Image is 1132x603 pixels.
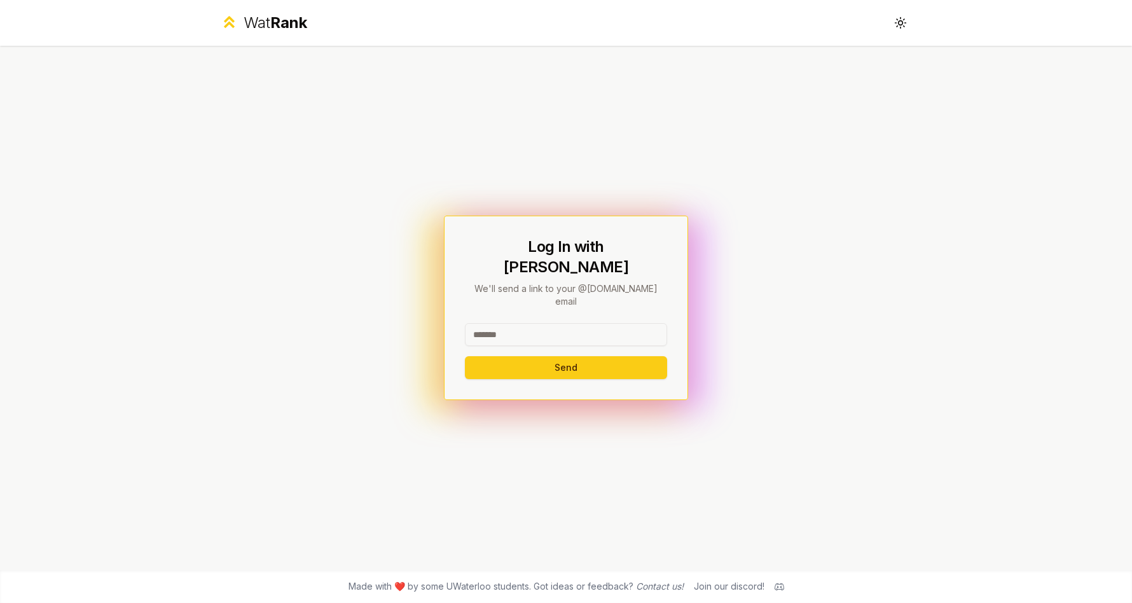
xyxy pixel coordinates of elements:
div: Wat [244,13,307,33]
button: Send [465,356,667,379]
span: Rank [270,13,307,32]
p: We'll send a link to your @[DOMAIN_NAME] email [465,282,667,308]
a: Contact us! [636,581,684,592]
div: Join our discord! [694,580,764,593]
span: Made with ❤️ by some UWaterloo students. Got ideas or feedback? [349,580,684,593]
h1: Log In with [PERSON_NAME] [465,237,667,277]
a: WatRank [220,13,307,33]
